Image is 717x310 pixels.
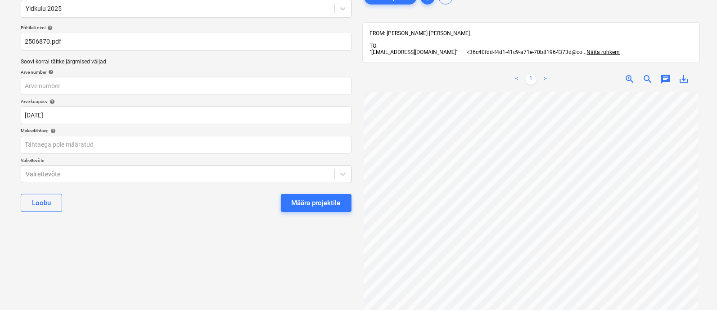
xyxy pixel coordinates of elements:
span: help [46,69,54,75]
input: Tähtaega pole määratud [21,136,352,154]
div: Vestlusvidin [672,267,717,310]
div: Põhifaili nimi [21,25,352,31]
button: Määra projektile [281,194,352,212]
span: help [49,128,56,134]
a: Page 1 is your current page [526,74,537,85]
button: Loobu [21,194,62,212]
span: save_alt [678,74,689,85]
div: Arve number [21,69,352,75]
div: Loobu [32,197,51,209]
span: chat [660,74,671,85]
a: Next page [540,74,551,85]
span: zoom_out [642,74,653,85]
div: Maksetähtaeg [21,128,352,134]
span: TO: [370,43,378,49]
span: zoom_in [624,74,635,85]
iframe: Chat Widget [672,267,717,310]
input: Arve number [21,77,352,95]
input: Arve kuupäeva pole määratud. [21,106,352,124]
p: Vali ettevõte [21,157,352,165]
p: Soovi korral täitke järgmised väljad [21,58,352,66]
span: Näita rohkem [587,49,620,55]
span: "[EMAIL_ADDRESS][DOMAIN_NAME]" <36c40fdd-f4d1-41c9-a71e-70b81964373d@co [370,49,583,55]
a: Previous page [511,74,522,85]
div: Määra projektile [292,197,341,209]
span: FROM: [PERSON_NAME] [PERSON_NAME] [370,30,470,36]
span: ... [583,49,620,55]
div: Arve kuupäev [21,99,352,104]
span: help [45,25,53,31]
input: Põhifaili nimi [21,33,352,51]
span: help [48,99,55,104]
